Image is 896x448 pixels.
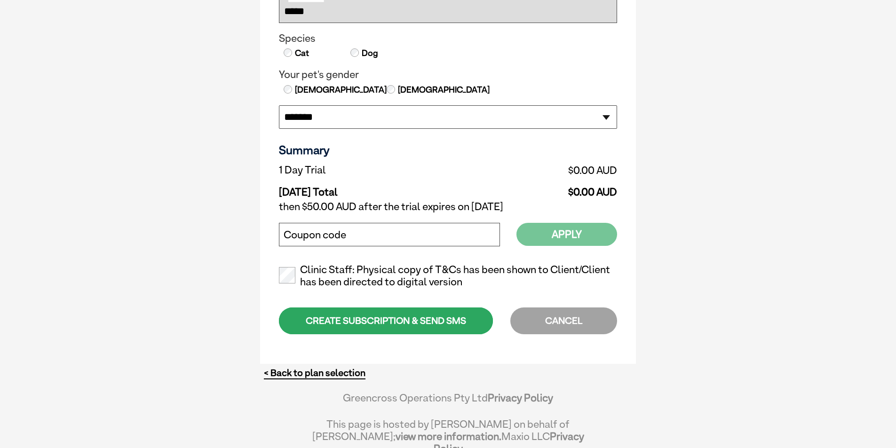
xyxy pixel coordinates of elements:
h3: Summary [279,143,617,157]
input: Clinic Staff: Physical copy of T&Cs has been shown to Client/Client has been directed to digital ... [279,267,295,283]
td: $0.00 AUD [463,162,617,179]
a: view more information. [396,430,501,442]
td: [DATE] Total [279,179,463,198]
a: < Back to plan selection [264,367,365,379]
div: CANCEL [510,307,617,334]
a: Privacy Policy [488,392,553,404]
td: 1 Day Trial [279,162,463,179]
td: then $50.00 AUD after the trial expires on [DATE] [279,198,617,215]
legend: Your pet's gender [279,69,617,81]
div: CREATE SUBSCRIPTION & SEND SMS [279,307,493,334]
div: Greencross Operations Pty Ltd [312,392,584,413]
button: Apply [516,223,617,246]
label: Coupon code [284,229,346,241]
td: $0.00 AUD [463,179,617,198]
legend: Species [279,32,617,45]
label: Clinic Staff: Physical copy of T&Cs has been shown to Client/Client has been directed to digital ... [279,264,617,288]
